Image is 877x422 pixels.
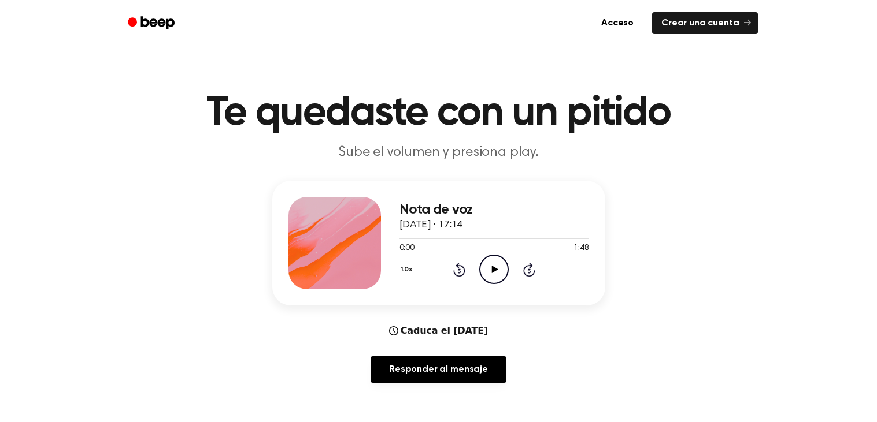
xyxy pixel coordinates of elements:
[652,12,757,34] a: Crear una cuenta
[338,145,539,159] font: Sube el volumen y presiona play.
[389,365,488,374] font: Responder al mensaje
[399,203,473,216] font: Nota de voz
[371,356,506,383] a: Responder al mensaje
[401,266,412,273] font: 1.0x
[661,18,739,28] font: Crear una cuenta
[401,325,488,336] font: Caduca el [DATE]
[399,260,417,279] button: 1.0x
[573,244,589,252] font: 1:48
[590,10,645,36] a: Acceso
[206,92,671,134] font: Te quedaste con un pitido
[399,244,415,252] font: 0:00
[399,220,463,230] font: [DATE] · 17:14
[601,18,634,28] font: Acceso
[120,12,185,35] a: Bip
